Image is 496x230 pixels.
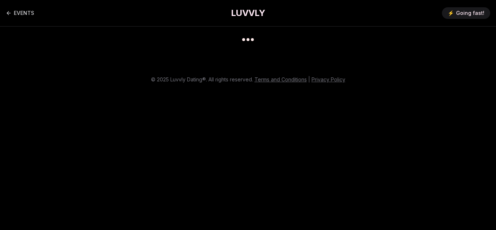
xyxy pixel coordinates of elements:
span: Going fast! [456,9,484,17]
span: | [308,76,310,82]
a: Terms and Conditions [255,76,307,82]
span: ⚡️ [448,9,454,17]
a: LUVVLY [231,7,265,19]
a: Back to events [6,6,34,20]
a: Privacy Policy [312,76,345,82]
